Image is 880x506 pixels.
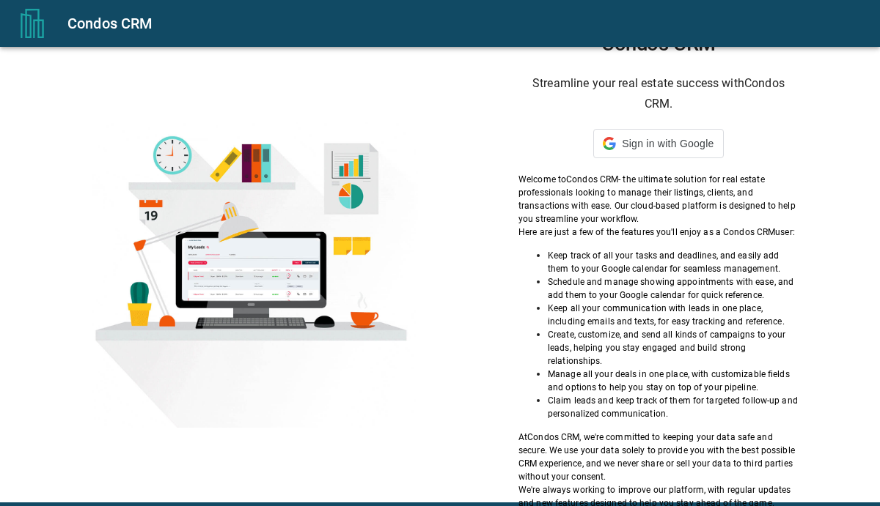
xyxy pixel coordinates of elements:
[593,129,723,158] div: Sign in with Google
[622,138,714,149] span: Sign in with Google
[518,73,799,114] h6: Streamline your real estate success with Condos CRM .
[548,302,799,328] p: Keep all your communication with leads in one place, including emails and texts, for easy trackin...
[518,431,799,483] p: At Condos CRM , we're committed to keeping your data safe and secure. We use your data solely to ...
[548,328,799,368] p: Create, customize, and send all kinds of campaigns to your leads, helping you stay engaged and bu...
[518,173,799,226] p: Welcome to Condos CRM - the ultimate solution for real estate professionals looking to manage the...
[548,275,799,302] p: Schedule and manage showing appointments with ease, and add them to your Google calendar for quic...
[548,249,799,275] p: Keep track of all your tasks and deadlines, and easily add them to your Google calendar for seaml...
[67,12,862,35] div: Condos CRM
[518,226,799,239] p: Here are just a few of the features you'll enjoy as a Condos CRM user:
[548,394,799,420] p: Claim leads and keep track of them for targeted follow-up and personalized communication.
[548,368,799,394] p: Manage all your deals in one place, with customizable fields and options to help you stay on top ...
